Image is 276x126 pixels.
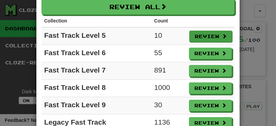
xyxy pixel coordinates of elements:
[152,15,186,27] th: Count
[41,45,152,62] td: Fast Track Level 6
[152,97,186,114] td: 30
[41,62,152,80] td: Fast Track Level 7
[189,82,232,94] button: Review
[152,27,186,45] td: 10
[152,62,186,80] td: 891
[189,100,232,111] button: Review
[41,15,152,27] th: Collection
[189,65,232,77] button: Review
[41,27,152,45] td: Fast Track Level 5
[189,31,232,42] button: Review
[41,80,152,97] td: Fast Track Level 8
[189,48,232,59] button: Review
[41,97,152,114] td: Fast Track Level 9
[152,45,186,62] td: 55
[152,80,186,97] td: 1000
